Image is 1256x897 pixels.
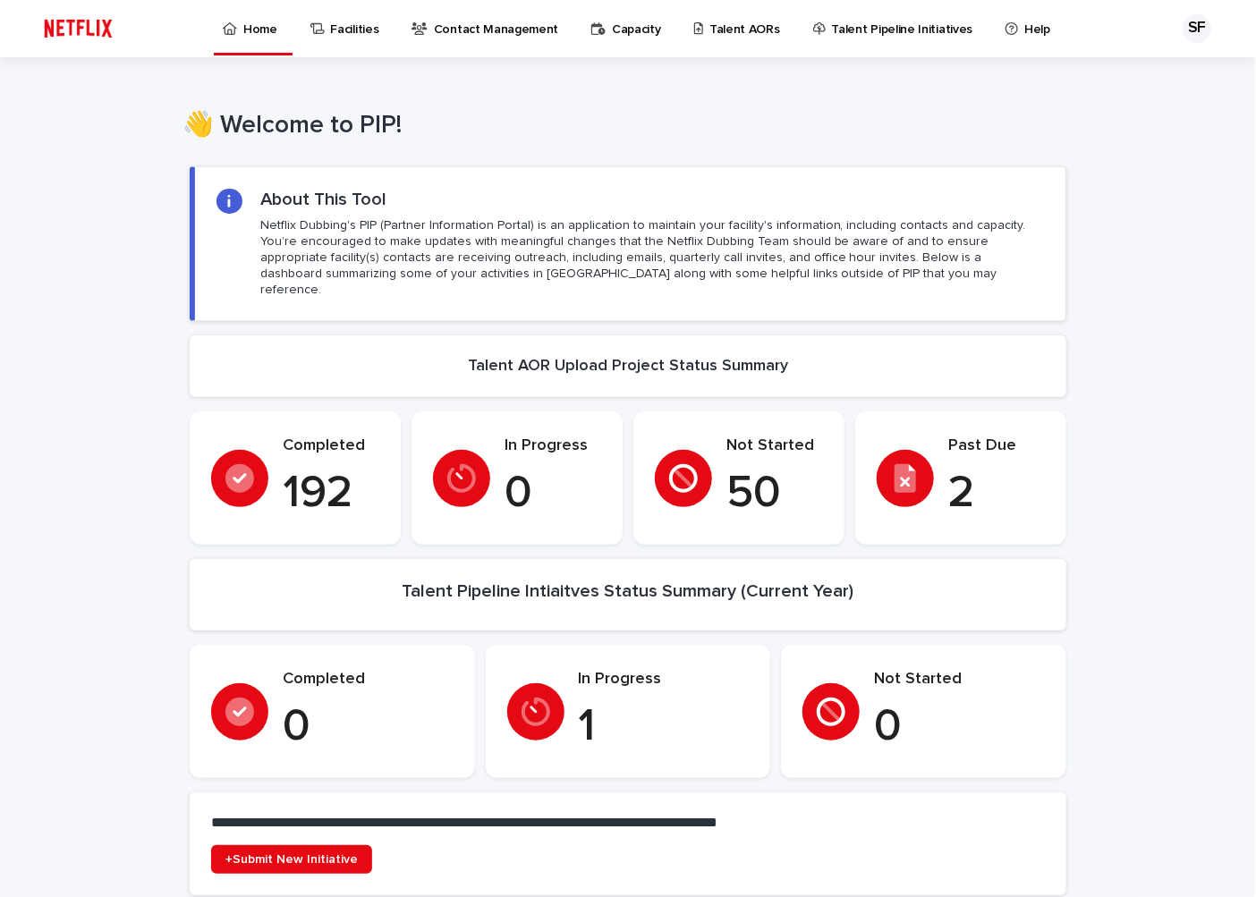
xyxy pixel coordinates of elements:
[260,189,386,210] h2: About This Tool
[1183,14,1211,43] div: SF
[505,467,601,520] p: 0
[726,436,823,456] p: Not Started
[403,580,854,602] h2: Talent Pipeline Intiaitves Status Summary (Current Year)
[36,11,121,47] img: ifQbXi3ZQGMSEF7WDB7W
[468,357,788,377] h2: Talent AOR Upload Project Status Summary
[211,845,372,874] a: +Submit New Initiative
[948,467,1045,520] p: 2
[225,853,358,866] span: +Submit New Initiative
[283,670,454,690] p: Completed
[505,436,601,456] p: In Progress
[726,467,823,520] p: 50
[874,700,1045,754] p: 0
[260,217,1044,299] p: Netflix Dubbing's PIP (Partner Information Portal) is an application to maintain your facility's ...
[283,436,379,456] p: Completed
[182,111,1059,141] h1: 👋 Welcome to PIP!
[579,700,750,754] p: 1
[283,700,454,754] p: 0
[948,436,1045,456] p: Past Due
[579,670,750,690] p: In Progress
[874,670,1045,690] p: Not Started
[283,467,379,520] p: 192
